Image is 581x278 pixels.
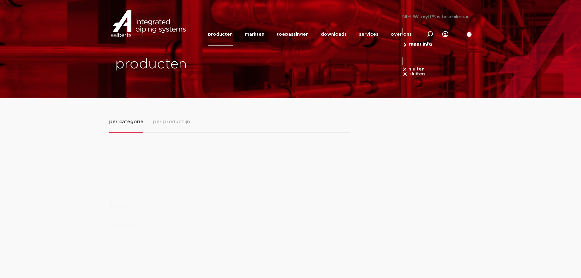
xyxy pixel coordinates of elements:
[109,204,128,209] a: fittingen
[153,118,190,125] span: per productlijn
[109,118,143,125] span: per categorie
[109,222,134,229] a: producten
[402,42,432,48] a: meer info
[402,15,469,19] span: NIEUW: myIPS is beschikbaar
[402,71,425,77] a: sluiten
[409,42,432,47] span: meer info
[409,72,425,76] span: sluiten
